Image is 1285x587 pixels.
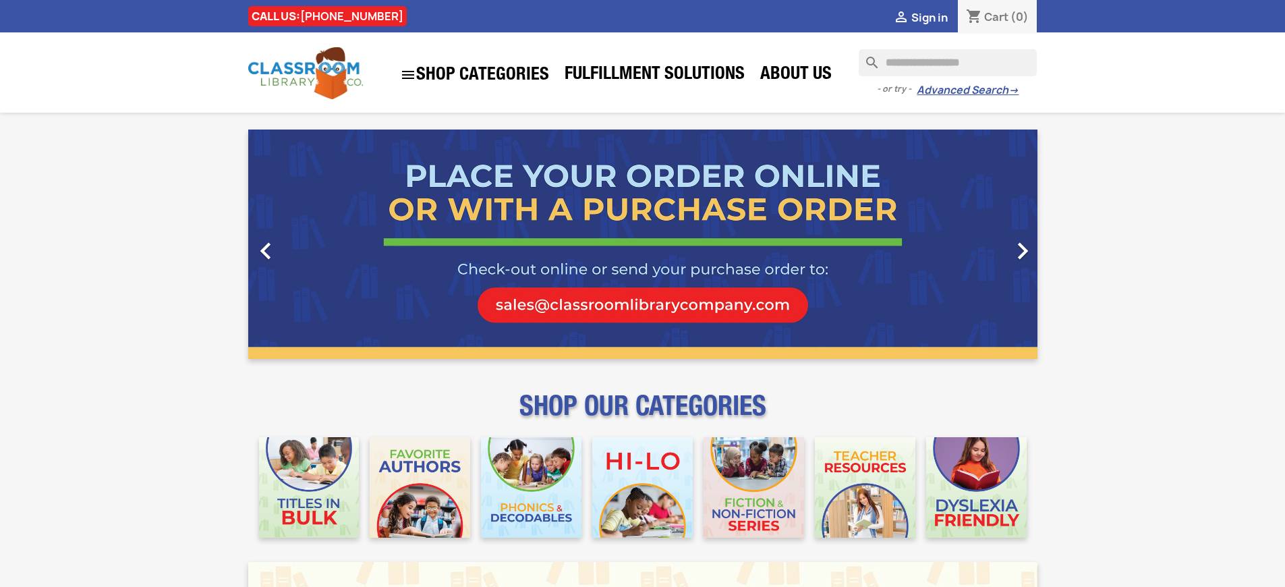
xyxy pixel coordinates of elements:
span: Cart [984,9,1008,24]
span: - or try - [877,82,917,96]
i:  [400,67,416,83]
span: (0) [1010,9,1029,24]
img: CLC_Favorite_Authors_Mobile.jpg [370,437,470,538]
a: [PHONE_NUMBER] [300,9,403,24]
img: CLC_Bulk_Mobile.jpg [259,437,360,538]
span: → [1008,84,1019,97]
span: Sign in [911,10,948,25]
img: CLC_Fiction_Nonfiction_Mobile.jpg [704,437,804,538]
img: CLC_Phonics_And_Decodables_Mobile.jpg [481,437,581,538]
img: CLC_Teacher_Resources_Mobile.jpg [815,437,915,538]
img: CLC_HiLo_Mobile.jpg [592,437,693,538]
i:  [249,234,283,268]
a: About Us [753,62,838,89]
div: CALL US: [248,6,407,26]
a: SHOP CATEGORIES [393,60,556,90]
img: Classroom Library Company [248,47,363,99]
ul: Carousel container [248,130,1037,359]
a:  Sign in [893,10,948,25]
a: Fulfillment Solutions [558,62,751,89]
i: shopping_cart [966,9,982,26]
img: CLC_Dyslexia_Mobile.jpg [926,437,1027,538]
a: Next [919,130,1037,359]
i:  [1006,234,1039,268]
i:  [893,10,909,26]
i: search [859,49,875,65]
p: SHOP OUR CATEGORIES [248,402,1037,426]
a: Previous [248,130,367,359]
a: Advanced Search→ [917,84,1019,97]
input: Search [859,49,1037,76]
